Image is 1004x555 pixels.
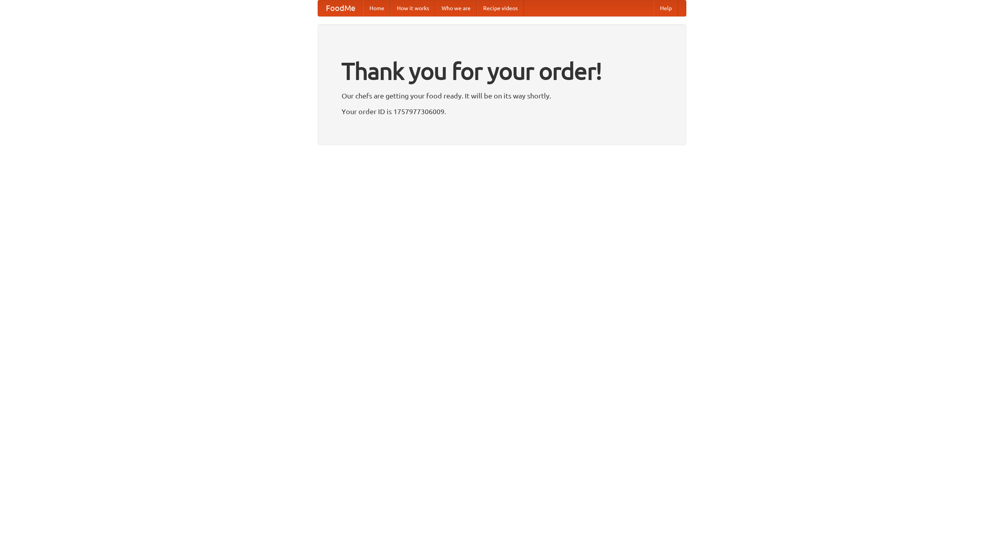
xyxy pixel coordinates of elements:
a: FoodMe [318,0,363,16]
p: Our chefs are getting your food ready. It will be on its way shortly. [342,90,662,102]
a: Help [654,0,678,16]
a: Who we are [435,0,477,16]
h1: Thank you for your order! [342,52,662,90]
a: Home [363,0,391,16]
a: Recipe videos [477,0,524,16]
p: Your order ID is 1757977306009. [342,106,662,117]
a: How it works [391,0,435,16]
